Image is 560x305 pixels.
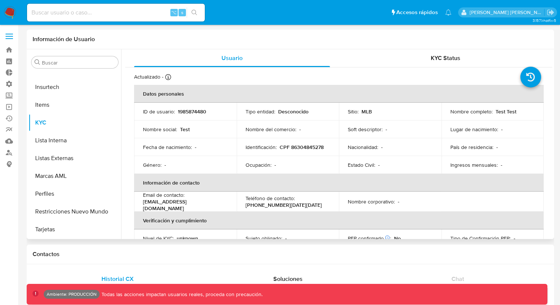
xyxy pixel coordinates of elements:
[450,108,493,115] p: Nombre completo :
[501,162,502,168] p: -
[143,162,161,168] p: Género :
[450,235,511,242] p: Tipo de Confirmación PEP :
[29,221,121,238] button: Tarjetas
[450,126,498,133] p: Lugar de nacimiento :
[42,59,115,66] input: Buscar
[274,162,276,168] p: -
[29,96,121,114] button: Items
[394,235,401,242] p: No
[431,54,460,62] span: KYC Status
[450,144,493,150] p: País de residencia :
[143,126,177,133] p: Nombre social :
[164,162,166,168] p: -
[180,126,190,133] p: Test
[285,235,287,242] p: -
[348,144,378,150] p: Nacionalidad :
[348,235,391,242] p: PEP confirmado :
[246,162,271,168] p: Ocupación :
[348,198,395,205] p: Nombre corporativo :
[221,54,243,62] span: Usuario
[33,251,548,258] h1: Contactos
[29,132,121,149] button: Lista Interna
[134,212,544,229] th: Verificación y cumplimiento
[496,144,498,150] p: -
[381,144,383,150] p: -
[547,9,554,16] a: Salir
[101,275,134,283] span: Historial CX
[29,78,121,96] button: Insurtech
[29,149,121,167] button: Listas Externas
[280,144,324,150] p: CPF 86304845278
[47,293,97,296] p: Ambiente: PRODUCCIÓN
[451,275,464,283] span: Chat
[278,108,309,115] p: Desconocido
[29,203,121,221] button: Restricciones Nuevo Mundo
[143,108,175,115] p: ID de usuario :
[178,108,206,115] p: 1985874480
[501,126,503,133] p: -
[470,9,544,16] p: edwin.alonso@mercadolibre.com.co
[348,126,383,133] p: Soft descriptor :
[143,198,225,212] p: [EMAIL_ADDRESS][DOMAIN_NAME]
[386,126,387,133] p: -
[187,7,202,18] button: search-icon
[299,126,301,133] p: -
[246,202,322,208] p: [PHONE_NUMBER][DATE][DATE]
[496,108,516,115] p: Test Test
[378,162,380,168] p: -
[273,275,303,283] span: Soluciones
[34,59,40,65] button: Buscar
[246,235,282,242] p: Sujeto obligado :
[143,235,174,242] p: Nivel de KYC :
[177,235,198,242] p: unknown
[195,144,196,150] p: -
[100,291,263,298] p: Todas las acciones impactan usuarios reales, proceda con precaución.
[450,162,498,168] p: Ingresos mensuales :
[246,108,275,115] p: Tipo entidad :
[134,73,163,80] p: Actualizado -
[33,36,95,43] h1: Información de Usuario
[143,192,184,198] p: Email de contacto :
[29,185,121,203] button: Perfiles
[29,114,121,132] button: KYC
[134,174,544,192] th: Información de contacto
[246,144,277,150] p: Identificación :
[361,108,372,115] p: MLB
[29,167,121,185] button: Marcas AML
[445,9,451,16] a: Notificaciones
[171,9,177,16] span: ⌥
[143,144,192,150] p: Fecha de nacimiento :
[246,126,296,133] p: Nombre del comercio :
[134,85,544,103] th: Datos personales
[398,198,399,205] p: -
[348,162,375,168] p: Estado Civil :
[246,195,295,202] p: Teléfono de contacto :
[27,8,205,17] input: Buscar usuario o caso...
[348,108,359,115] p: Sitio :
[181,9,183,16] span: s
[396,9,438,16] span: Accesos rápidos
[514,235,515,242] p: -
